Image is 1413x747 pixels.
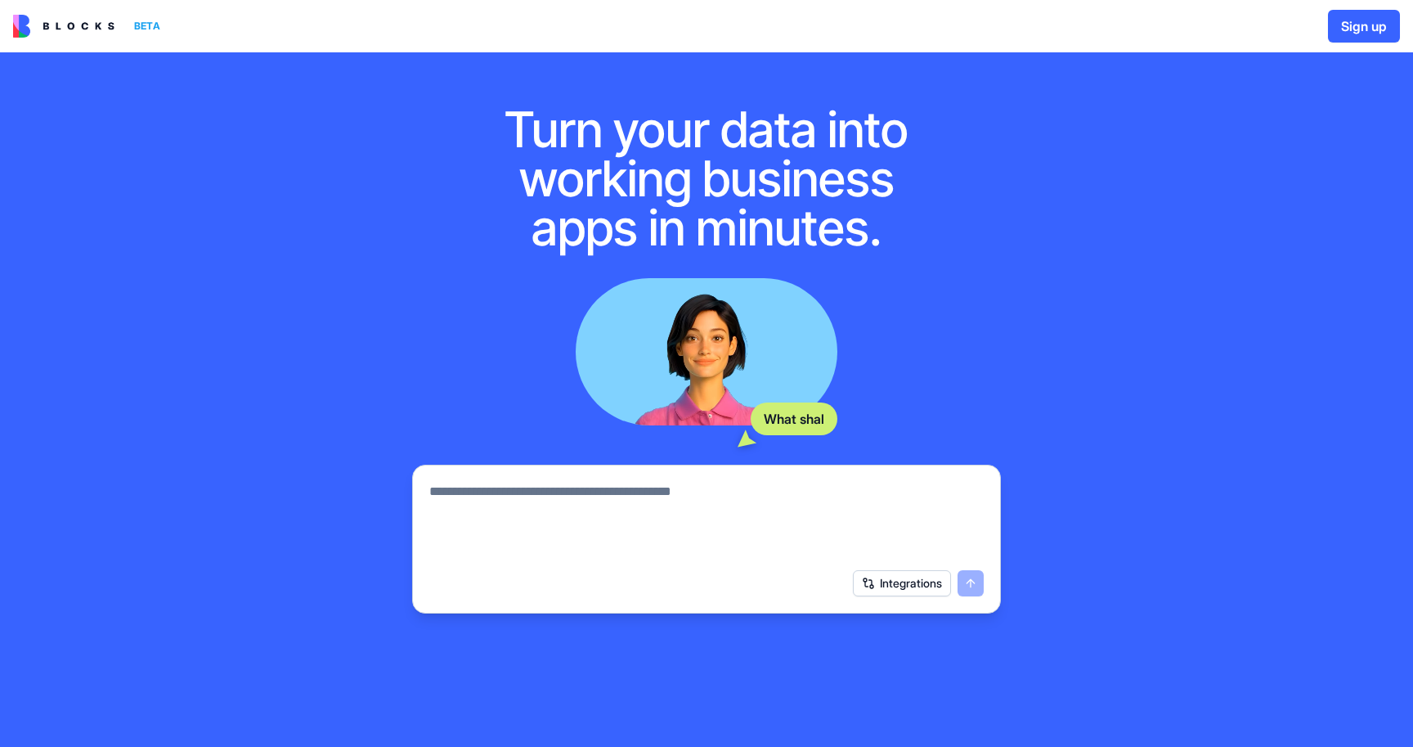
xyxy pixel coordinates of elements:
img: logo [13,15,114,38]
button: Sign up [1328,10,1400,43]
a: BETA [13,15,167,38]
h1: Turn your data into working business apps in minutes. [471,105,942,252]
button: Integrations [853,570,951,596]
div: BETA [128,15,167,38]
div: What shal [751,403,837,435]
